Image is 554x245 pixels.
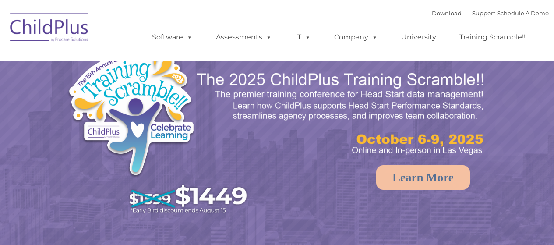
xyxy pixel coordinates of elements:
[6,7,93,51] img: ChildPlus by Procare Solutions
[207,28,281,46] a: Assessments
[392,28,445,46] a: University
[432,10,549,17] font: |
[376,165,470,190] a: Learn More
[286,28,320,46] a: IT
[432,10,462,17] a: Download
[451,28,534,46] a: Training Scramble!!
[472,10,495,17] a: Support
[143,28,201,46] a: Software
[497,10,549,17] a: Schedule A Demo
[325,28,387,46] a: Company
